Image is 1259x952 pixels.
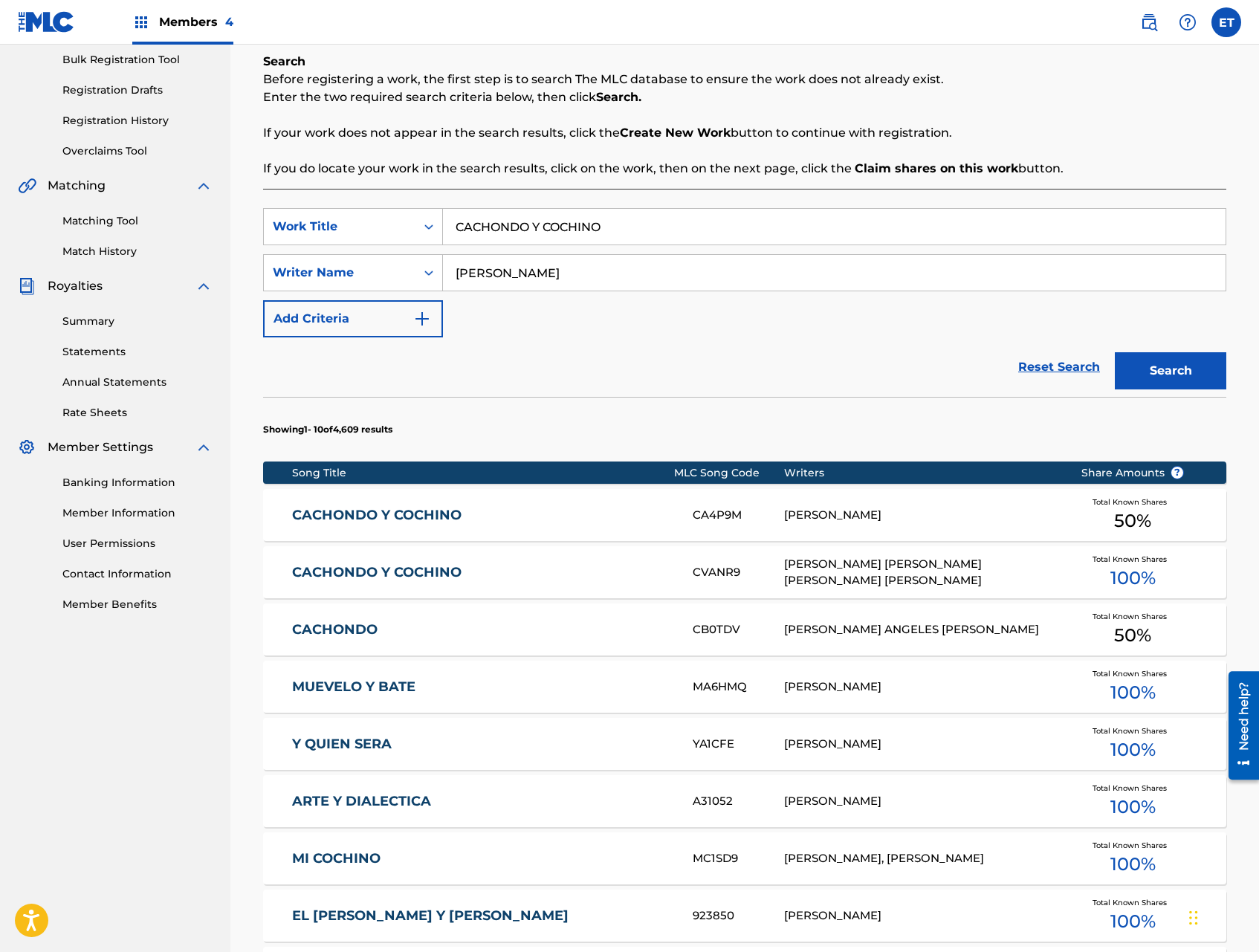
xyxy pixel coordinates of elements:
[18,438,36,456] img: Member Settings
[1110,565,1156,592] span: 100 %
[1185,881,1259,952] iframe: Chat Widget
[292,507,673,524] a: CACHONDO Y COCHINO
[263,88,1226,106] p: Enter the two required search criteria below, then click
[1093,783,1173,794] span: Total Known Shares
[693,564,784,581] div: CVANR9
[413,310,431,328] img: 9d2ae6d4665cec9f34b9.svg
[1093,496,1173,508] span: Total Known Shares
[263,54,305,68] b: Search
[62,405,213,421] a: Rate Sheets
[784,679,1058,696] div: [PERSON_NAME]
[62,113,213,129] a: Registration History
[1093,668,1173,679] span: Total Known Shares
[693,679,784,696] div: MA6HMQ
[292,850,673,867] a: MI COCHINO
[292,465,674,481] div: Song Title
[62,244,213,259] a: Match History
[693,621,784,638] div: CB0TDV
[18,177,36,195] img: Matching
[292,736,673,753] a: Y QUIEN SERA
[292,564,673,581] a: CACHONDO Y COCHINO
[62,597,213,612] a: Member Benefits
[1093,554,1173,565] span: Total Known Shares
[1093,611,1173,622] span: Total Known Shares
[1110,679,1156,706] span: 100 %
[292,679,673,696] a: MUEVELO Y BATE
[1110,851,1156,878] span: 100 %
[1140,13,1158,31] img: search
[1114,622,1151,649] span: 50 %
[62,82,213,98] a: Registration Drafts
[784,621,1058,638] div: [PERSON_NAME] ANGELES [PERSON_NAME]
[693,736,784,753] div: YA1CFE
[693,793,784,810] div: A31052
[1011,351,1107,383] a: Reset Search
[62,505,213,521] a: Member Information
[48,277,103,295] span: Royalties
[195,277,213,295] img: expand
[263,208,1226,397] form: Search Form
[1179,13,1197,31] img: help
[62,375,213,390] a: Annual Statements
[1110,908,1156,935] span: 100 %
[62,536,213,551] a: User Permissions
[1171,467,1183,479] span: ?
[62,52,213,68] a: Bulk Registration Tool
[693,907,784,925] div: 923850
[1081,465,1184,481] span: Share Amounts
[1093,725,1173,736] span: Total Known Shares
[1110,794,1156,820] span: 100 %
[18,277,36,295] img: Royalties
[1093,897,1173,908] span: Total Known Shares
[132,13,150,31] img: Top Rightsholders
[225,15,233,29] span: 4
[48,438,153,456] span: Member Settings
[273,264,407,282] div: Writer Name
[784,736,1058,753] div: [PERSON_NAME]
[1134,7,1164,37] a: Public Search
[62,314,213,329] a: Summary
[263,71,1226,88] p: Before registering a work, the first step is to search The MLC database to ensure the work does n...
[784,556,1058,589] div: [PERSON_NAME] [PERSON_NAME] [PERSON_NAME] [PERSON_NAME]
[273,218,407,236] div: Work Title
[1114,508,1151,534] span: 50 %
[1217,665,1259,785] iframe: Resource Center
[784,907,1058,925] div: [PERSON_NAME]
[292,907,673,925] a: EL [PERSON_NAME] Y [PERSON_NAME]
[263,300,443,337] button: Add Criteria
[62,213,213,229] a: Matching Tool
[18,11,75,33] img: MLC Logo
[693,850,784,867] div: MC1SD9
[195,177,213,195] img: expand
[1189,896,1198,940] div: Drag
[1093,840,1173,851] span: Total Known Shares
[1173,7,1203,37] div: Help
[620,126,731,140] strong: Create New Work
[263,160,1226,178] p: If you do locate your work in the search results, click on the work, then on the next page, click...
[263,124,1226,142] p: If your work does not appear in the search results, click the button to continue with registration.
[48,177,106,195] span: Matching
[62,344,213,360] a: Statements
[292,793,673,810] a: ARTE Y DIALECTICA
[784,507,1058,524] div: [PERSON_NAME]
[62,475,213,490] a: Banking Information
[62,566,213,582] a: Contact Information
[674,465,784,481] div: MLC Song Code
[1110,736,1156,763] span: 100 %
[62,143,213,159] a: Overclaims Tool
[292,621,673,638] a: CACHONDO
[263,423,392,436] p: Showing 1 - 10 of 4,609 results
[784,850,1058,867] div: [PERSON_NAME], [PERSON_NAME]
[596,90,641,104] strong: Search.
[1115,352,1226,389] button: Search
[784,465,1058,481] div: Writers
[195,438,213,456] img: expand
[784,793,1058,810] div: [PERSON_NAME]
[855,161,1018,175] strong: Claim shares on this work
[1211,7,1241,37] div: User Menu
[693,507,784,524] div: CA4P9M
[159,13,233,30] span: Members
